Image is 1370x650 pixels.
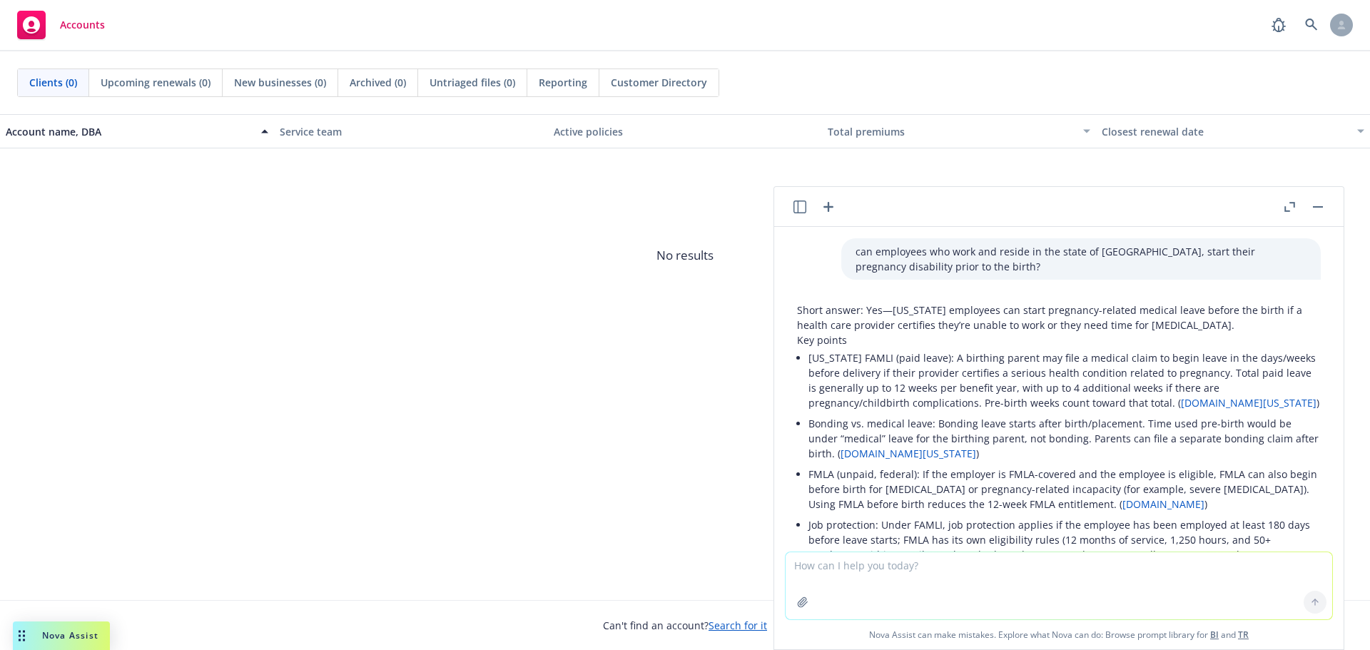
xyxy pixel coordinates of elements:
div: Closest renewal date [1102,124,1349,139]
div: Drag to move [13,621,31,650]
a: Accounts [11,5,111,45]
a: Search [1297,11,1326,39]
a: TR [1238,629,1249,641]
span: Customer Directory [611,75,707,90]
button: Closest renewal date [1096,114,1370,148]
span: Nova Assist [42,629,98,641]
li: Job protection: Under FAMLI, job protection applies if the employee has been employed at least 18... [808,514,1321,580]
a: [DOMAIN_NAME][US_STATE] [841,447,976,460]
li: FMLA (unpaid, federal): If the employer is FMLA-covered and the employee is eligible, FMLA can al... [808,464,1321,514]
p: Key points [797,332,1321,347]
span: Archived (0) [350,75,406,90]
button: Active policies [548,114,822,148]
span: New businesses (0) [234,75,326,90]
button: Nova Assist [13,621,110,650]
div: Account name, DBA [6,124,253,139]
span: Upcoming renewals (0) [101,75,210,90]
a: Report a Bug [1264,11,1293,39]
button: Total premiums [822,114,1096,148]
li: Bonding vs. medical leave: Bonding leave starts after birth/placement. Time used pre-birth would ... [808,413,1321,464]
div: Active policies [554,124,816,139]
span: Untriaged files (0) [430,75,515,90]
a: Search for it [709,619,767,632]
a: BI [1210,629,1219,641]
a: [DOMAIN_NAME][US_STATE] [1181,396,1316,410]
p: Short answer: Yes—[US_STATE] employees can start pregnancy-related medical leave before the birth... [797,303,1321,332]
li: [US_STATE] FAMLI (paid leave): A birthing parent may file a medical claim to begin leave in the d... [808,347,1321,413]
p: can employees who work and reside in the state of [GEOGRAPHIC_DATA], start their pregnancy disabi... [856,244,1306,274]
span: Clients (0) [29,75,77,90]
span: Can't find an account? [603,618,767,633]
button: Service team [274,114,548,148]
span: Reporting [539,75,587,90]
span: Nova Assist can make mistakes. Explore what Nova can do: Browse prompt library for and [780,620,1338,649]
div: Total premiums [828,124,1075,139]
span: Accounts [60,19,105,31]
a: [DOMAIN_NAME] [1122,497,1204,511]
div: Service team [280,124,542,139]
